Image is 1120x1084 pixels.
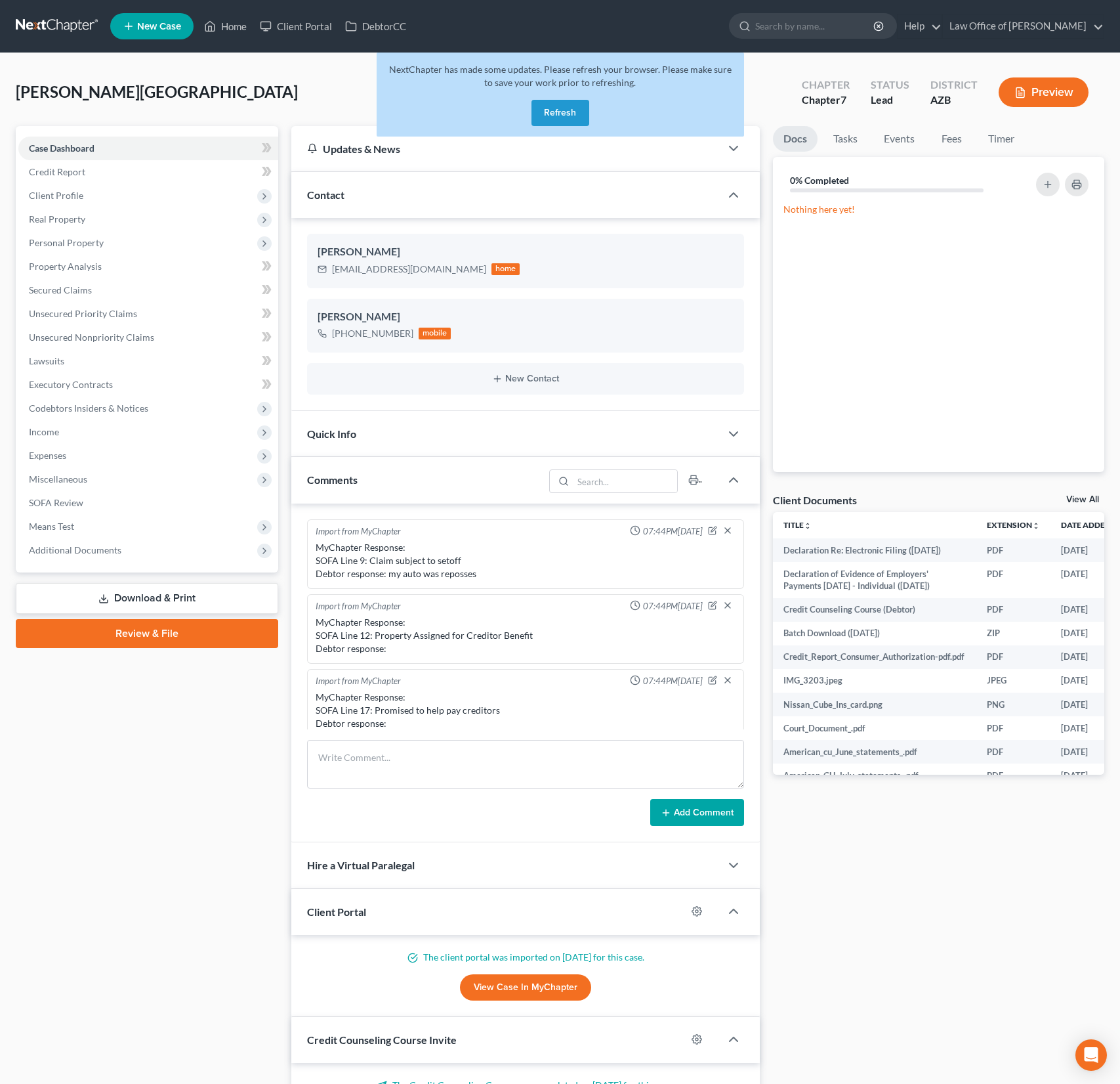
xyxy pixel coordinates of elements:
[773,716,976,740] td: Court_Document_.pdf
[316,616,736,655] div: MyChapter Response: SOFA Line 12: Property Assigned for Creditor Benefit Debtor response:
[987,520,1040,530] a: Extensionunfold_more
[840,93,846,106] span: 7
[16,619,278,648] a: Review & File
[29,308,137,319] span: Unsecured Priority Claims
[783,203,1094,216] p: Nothing here yet!
[29,261,102,272] span: Property Analysis
[197,14,253,38] a: Home
[976,538,1050,562] td: PDF
[18,302,278,326] a: Unsecured Priority Claims
[18,326,278,349] a: Unsecured Nonpriority Claims
[307,951,745,964] p: The client portal was imported on [DATE] for this case.
[29,473,87,485] span: Miscellaneous
[1075,1039,1107,1071] div: Open Intercom Messenger
[650,799,744,827] button: Add Comment
[18,349,278,373] a: Lawsuits
[976,716,1050,740] td: PDF
[29,166,85,177] span: Credit Report
[755,14,875,38] input: Search by name...
[976,598,1050,622] td: PDF
[29,355,64,366] span: Lawsuits
[783,520,812,530] a: Titleunfold_more
[29,450,66,461] span: Expenses
[419,328,451,339] div: mobile
[643,675,703,687] span: 07:44PM[DATE]
[930,93,978,108] div: AZB
[339,14,413,38] a: DebtorCC
[318,244,734,260] div: [PERSON_NAME]
[773,493,857,507] div: Client Documents
[873,126,925,152] a: Events
[773,740,976,764] td: American_cu_June_statements_.pdf
[871,93,909,108] div: Lead
[29,237,104,248] span: Personal Property
[531,100,589,126] button: Refresh
[18,278,278,302] a: Secured Claims
[307,1033,457,1046] span: Credit Counseling Course Invite
[1061,520,1120,530] a: Date Added expand_more
[29,379,113,390] span: Executory Contracts
[318,374,734,384] button: New Contact
[823,126,868,152] a: Tasks
[930,126,972,152] a: Fees
[804,522,812,530] i: unfold_more
[29,544,121,555] span: Additional Documents
[573,470,678,492] input: Search...
[307,427,356,440] span: Quick Info
[773,598,976,622] td: Credit Counseling Course (Debtor)
[307,188,344,201] span: Contact
[307,142,705,156] div: Updates & News
[976,693,1050,716] td: PNG
[29,402,148,414] span: Codebtors Insiders & Notices
[316,600,401,613] div: Import from MyChapter
[643,525,703,538] span: 07:44PM[DATE]
[18,137,278,160] a: Case Dashboard
[16,82,298,101] span: [PERSON_NAME][GEOGRAPHIC_DATA]
[773,562,976,598] td: Declaration of Evidence of Employers' Payments [DATE] - Individual ([DATE])
[773,645,976,669] td: Credit_Report_Consumer_Authorization-pdf.pdf
[773,622,976,645] td: Batch Download ([DATE])
[29,332,154,343] span: Unsecured Nonpriority Claims
[29,497,83,508] span: SOFA Review
[29,426,59,437] span: Income
[976,669,1050,693] td: JPEG
[137,22,181,32] span: New Case
[976,764,1050,787] td: PDF
[976,622,1050,645] td: ZIP
[29,213,85,225] span: Real Property
[18,491,278,515] a: SOFA Review
[316,525,401,538] div: Import from MyChapter
[976,645,1050,669] td: PDF
[1066,495,1099,504] a: View All
[316,675,401,688] div: Import from MyChapter
[318,309,734,325] div: [PERSON_NAME]
[316,691,736,730] div: MyChapter Response: SOFA Line 17: Promised to help pay creditors Debtor response:
[976,562,1050,598] td: PDF
[943,14,1104,38] a: Law Office of [PERSON_NAME]
[307,473,358,486] span: Comments
[16,583,278,614] a: Download & Print
[643,600,703,613] span: 07:44PM[DATE]
[29,521,74,532] span: Means Test
[29,190,83,201] span: Client Profile
[29,142,94,154] span: Case Dashboard
[898,14,942,38] a: Help
[976,740,1050,764] td: PDF
[460,974,591,1001] a: View Case in MyChapter
[790,175,849,186] strong: 0% Completed
[773,538,976,562] td: Declaration Re: Electronic Filing ([DATE])
[773,126,818,152] a: Docs
[871,77,909,93] div: Status
[491,263,520,275] div: home
[18,160,278,184] a: Credit Report
[29,284,92,295] span: Secured Claims
[802,77,850,93] div: Chapter
[1032,522,1040,530] i: unfold_more
[773,693,976,716] td: Nissan_Cube_Ins_card.png
[18,255,278,278] a: Property Analysis
[307,859,415,871] span: Hire a Virtual Paralegal
[930,77,978,93] div: District
[978,126,1025,152] a: Timer
[389,64,732,88] span: NextChapter has made some updates. Please refresh your browser. Please make sure to save your wor...
[999,77,1089,107] button: Preview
